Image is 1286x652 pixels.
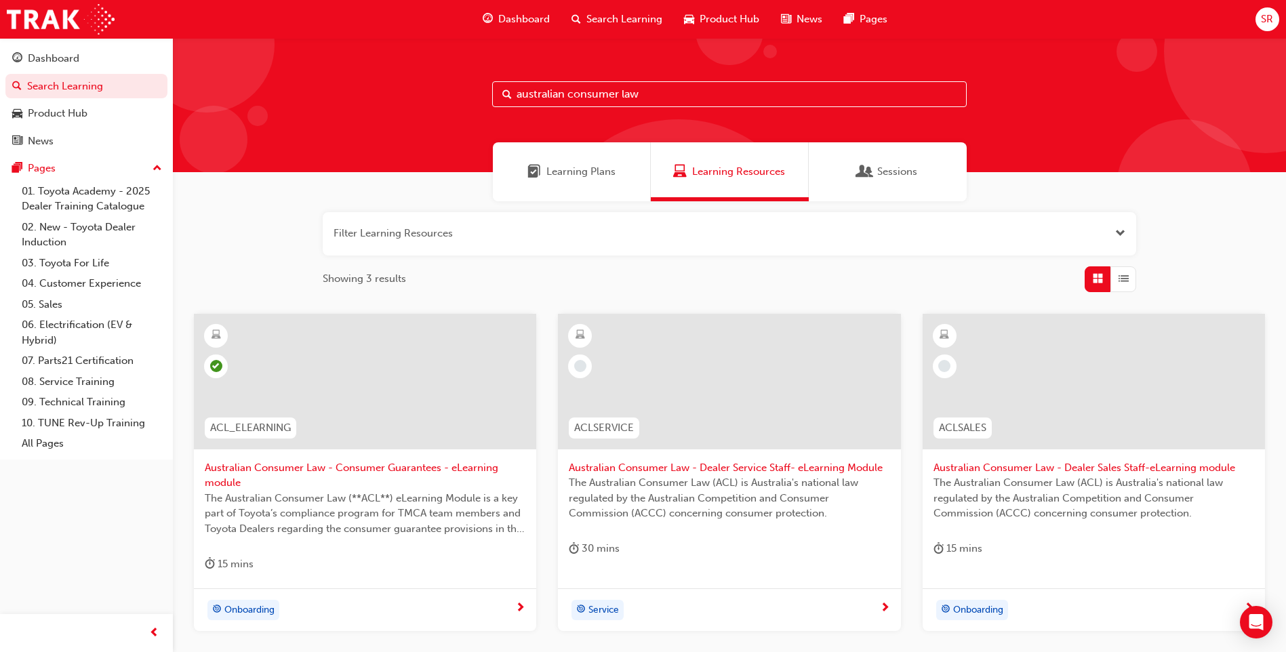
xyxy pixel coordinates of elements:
[1240,606,1272,638] div: Open Intercom Messenger
[493,142,651,201] a: Learning PlansLearning Plans
[16,273,167,294] a: 04. Customer Experience
[1093,271,1103,287] span: Grid
[515,603,525,615] span: next-icon
[5,156,167,181] button: Pages
[574,360,586,372] span: learningRecordVerb_NONE-icon
[16,294,167,315] a: 05. Sales
[809,142,967,201] a: SessionsSessions
[16,350,167,371] a: 07. Parts21 Certification
[692,164,785,180] span: Learning Resources
[5,46,167,71] a: Dashboard
[833,5,898,33] a: pages-iconPages
[205,491,525,537] span: The Australian Consumer Law (**ACL**) eLearning Module is a key part of Toyota’s compliance progr...
[923,314,1265,631] a: ACLSALESAustralian Consumer Law - Dealer Sales Staff-eLearning moduleThe Australian Consumer Law ...
[16,433,167,454] a: All Pages
[205,556,254,573] div: 15 mins
[16,392,167,413] a: 09. Technical Training
[28,134,54,149] div: News
[953,603,1003,618] span: Onboarding
[1261,12,1273,27] span: SR
[571,11,581,28] span: search-icon
[574,420,634,436] span: ACLSERVICE
[1119,271,1129,287] span: List
[938,360,950,372] span: learningRecordVerb_NONE-icon
[569,540,620,557] div: 30 mins
[472,5,561,33] a: guage-iconDashboard
[939,420,986,436] span: ACLSALES
[212,601,222,619] span: target-icon
[561,5,673,33] a: search-iconSearch Learning
[28,51,79,66] div: Dashboard
[1244,603,1254,615] span: next-icon
[483,11,493,28] span: guage-icon
[569,475,889,521] span: The Australian Consumer Law (ACL) is Australia's national law regulated by the Australian Competi...
[16,217,167,253] a: 02. New - Toyota Dealer Induction
[546,164,616,180] span: Learning Plans
[877,164,917,180] span: Sessions
[5,74,167,99] a: Search Learning
[933,540,982,557] div: 15 mins
[212,327,221,344] span: learningResourceType_ELEARNING-icon
[588,603,619,618] span: Service
[940,327,949,344] span: learningResourceType_ELEARNING-icon
[781,11,791,28] span: news-icon
[651,142,809,201] a: Learning ResourcesLearning Resources
[941,601,950,619] span: target-icon
[569,460,889,476] span: Australian Consumer Law - Dealer Service Staff- eLearning Module
[149,625,159,642] span: prev-icon
[16,371,167,392] a: 08. Service Training
[7,4,115,35] img: Trak
[673,5,770,33] a: car-iconProduct Hub
[860,12,887,27] span: Pages
[933,460,1254,476] span: Australian Consumer Law - Dealer Sales Staff-eLearning module
[323,271,406,287] span: Showing 3 results
[12,53,22,65] span: guage-icon
[1115,226,1125,241] button: Open the filter
[498,12,550,27] span: Dashboard
[797,12,822,27] span: News
[12,81,22,93] span: search-icon
[933,475,1254,521] span: The Australian Consumer Law (ACL) is Australia's national law regulated by the Australian Competi...
[844,11,854,28] span: pages-icon
[16,413,167,434] a: 10. TUNE Rev-Up Training
[673,164,687,180] span: Learning Resources
[12,163,22,175] span: pages-icon
[684,11,694,28] span: car-icon
[12,108,22,120] span: car-icon
[224,603,275,618] span: Onboarding
[210,420,291,436] span: ACL_ELEARNING
[210,360,222,372] span: learningRecordVerb_COMPLETE-icon
[880,603,890,615] span: next-icon
[205,556,215,573] span: duration-icon
[16,181,167,217] a: 01. Toyota Academy - 2025 Dealer Training Catalogue
[5,43,167,156] button: DashboardSearch LearningProduct HubNews
[858,164,872,180] span: Sessions
[576,327,585,344] span: learningResourceType_ELEARNING-icon
[5,129,167,154] a: News
[569,540,579,557] span: duration-icon
[16,314,167,350] a: 06. Electrification (EV & Hybrid)
[153,160,162,178] span: up-icon
[527,164,541,180] span: Learning Plans
[28,161,56,176] div: Pages
[5,101,167,126] a: Product Hub
[586,12,662,27] span: Search Learning
[12,136,22,148] span: news-icon
[770,5,833,33] a: news-iconNews
[933,540,944,557] span: duration-icon
[502,87,512,102] span: Search
[700,12,759,27] span: Product Hub
[16,253,167,274] a: 03. Toyota For Life
[194,314,536,631] a: ACL_ELEARNINGAustralian Consumer Law - Consumer Guarantees - eLearning moduleThe Australian Consu...
[205,460,525,491] span: Australian Consumer Law - Consumer Guarantees - eLearning module
[492,81,967,107] input: Search...
[28,106,87,121] div: Product Hub
[1255,7,1279,31] button: SR
[558,314,900,631] a: ACLSERVICEAustralian Consumer Law - Dealer Service Staff- eLearning ModuleThe Australian Consumer...
[576,601,586,619] span: target-icon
